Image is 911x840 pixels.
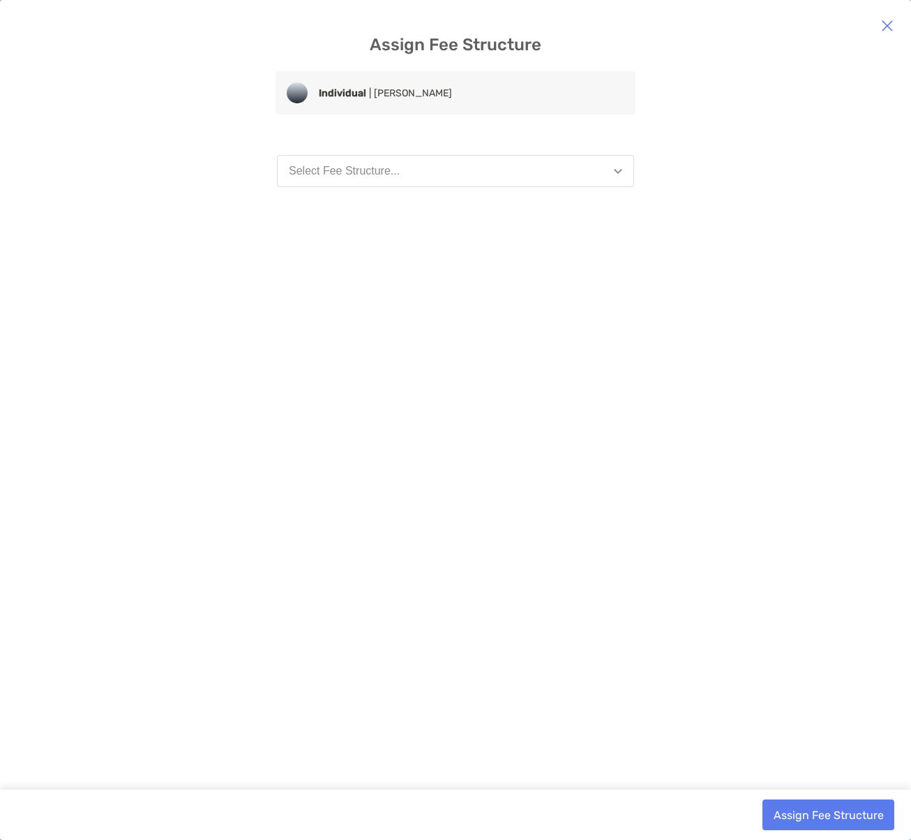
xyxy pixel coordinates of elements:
button: Select Fee Structure... [277,155,634,187]
div: Select Fee Structure... [289,165,400,177]
strong: Individual [319,87,366,99]
span: | [369,87,371,99]
button: Assign Fee Structure [762,800,894,830]
span: [PERSON_NAME] [374,87,452,99]
img: Open dropdown arrow [614,169,622,174]
h3: Assign Fee Structure [370,35,541,54]
img: companyLogo [287,82,308,103]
